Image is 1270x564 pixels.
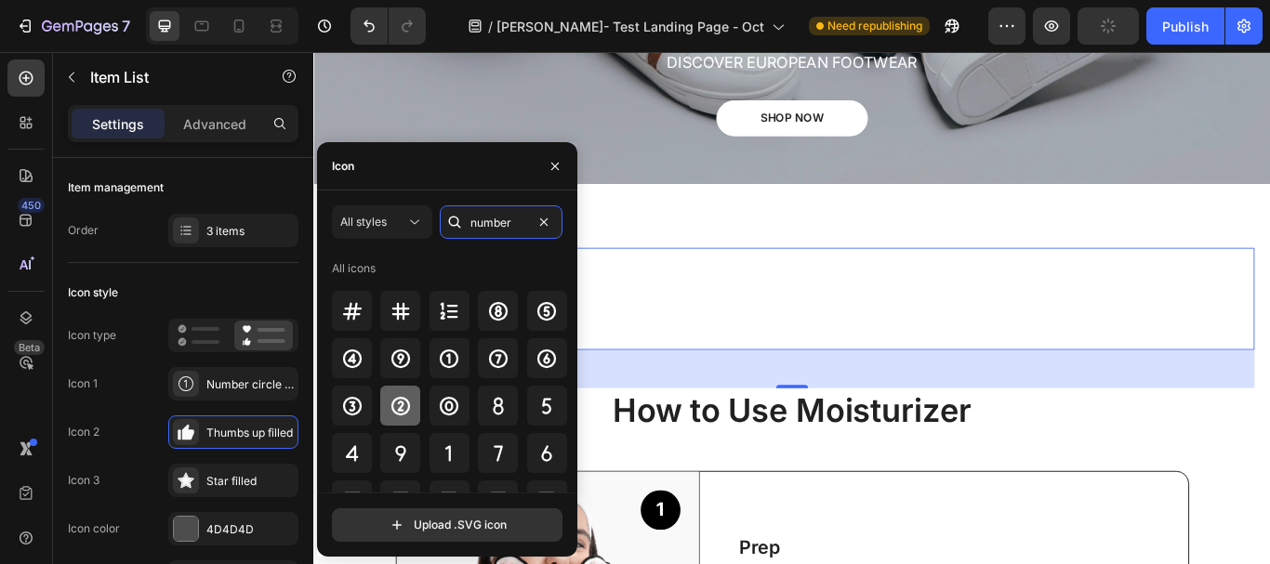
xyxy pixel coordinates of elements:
div: Star filled [206,473,294,490]
p: Shop now [522,69,595,85]
div: Icon 3 [68,472,99,489]
div: 3 items [206,223,294,240]
div: Icon type [68,327,116,344]
div: Number circle one light [206,376,294,393]
div: All icons [332,260,376,277]
p: Discover European footwear [20,2,1095,25]
div: Item List [42,203,94,219]
div: Beta [14,340,45,355]
div: Icon color [68,520,120,537]
p: 7 [122,15,130,37]
span: [PERSON_NAME]- Test Landing Page - Oct [496,17,764,36]
div: Item management [68,179,164,196]
p: Settings [92,114,144,134]
div: Your custom text goes here [48,229,234,261]
span: Need republishing [827,18,922,34]
button: Upload .SVG icon [332,508,562,542]
div: Icon 2 [68,424,99,440]
div: Order [68,222,99,239]
iframe: To enrich screen reader interactions, please activate Accessibility in Grammarly extension settings [313,52,1270,564]
span: All styles [340,215,387,229]
div: 450 [18,198,45,213]
div: Thumbs up filled [206,425,294,441]
p: Item List [90,66,248,88]
div: Upload .SVG icon [388,516,507,534]
div: Icon 1 [68,375,98,392]
div: Icon style [68,284,118,301]
button: All styles [332,205,432,239]
div: Publish [1162,17,1209,36]
a: Shop now [470,57,646,98]
input: Search icon [440,205,562,239]
div: 4D4D4D [206,521,294,538]
div: Your custom text goes here [48,272,234,305]
div: Icon [332,158,354,175]
div: Undo/Redo [351,7,426,45]
p: Advanced [183,114,246,134]
p: 1 [383,518,426,550]
div: Your custom text goes here [48,316,234,348]
h2: How to Use Moisturizer [19,392,1097,444]
button: 7 [7,7,139,45]
span: / [488,17,493,36]
button: Publish [1146,7,1224,45]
